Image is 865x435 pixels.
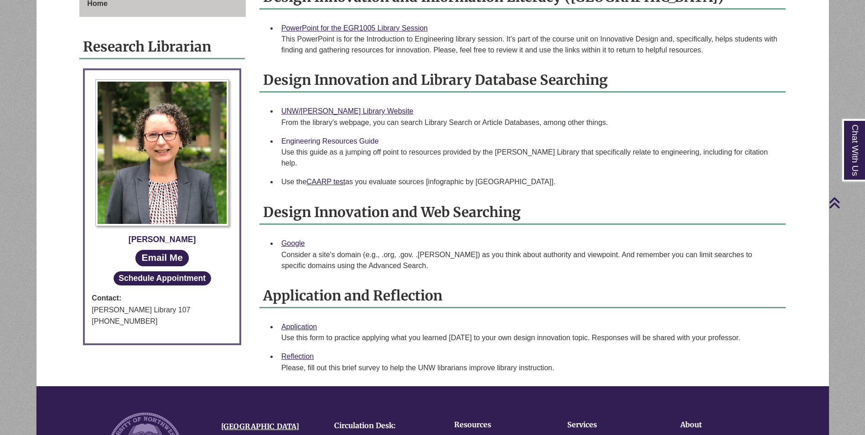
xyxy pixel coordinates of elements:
div: Please, fill out this brief survey to help ​the UNW librarians improve library instruction. [281,362,778,373]
div: [PHONE_NUMBER] [92,316,233,327]
h2: Research Librarian [79,35,245,59]
h2: Design Innovation and Web Searching [259,201,786,225]
div: From the library's webpage, you can search Library Search or Article Databases, among other things. [281,117,778,128]
a: Engineering Resources Guide [281,137,378,145]
a: Reflection [281,352,314,360]
a: Google [281,239,305,247]
strong: Contact: [92,292,233,304]
div: Use this guide as a jumping off point to resources provided by the [PERSON_NAME] Library that spe... [281,147,778,169]
li: Use the as you evaluate sources [infographic by [GEOGRAPHIC_DATA]]. [278,172,782,192]
a: [GEOGRAPHIC_DATA] [221,422,299,431]
a: CAARP test [306,178,345,186]
div: Use this form to practice applying what you learned [DATE] to your own design innovation topic. R... [281,332,778,343]
a: PowerPoint for the EGR1005 Library Session [281,24,428,32]
h4: Circulation Desk: [334,422,434,430]
a: Application [281,323,317,331]
div: [PERSON_NAME] [92,233,233,246]
a: Back to Top [829,197,863,209]
h2: Design Innovation and Library Database Searching [259,68,786,93]
h4: About [680,421,765,429]
a: Profile Photo [PERSON_NAME] [92,79,233,246]
div: [PERSON_NAME] Library 107 [92,304,233,316]
a: Email Me [135,250,189,266]
h4: Resources [454,421,539,429]
a: UNW/[PERSON_NAME] Library Website [281,107,414,115]
div: This PowerPoint is for the Introduction to Engineering library session. It's part of the course u... [281,34,778,56]
button: Schedule Appointment [114,271,211,285]
div: Consider a site's domain (e.g., .org, .gov. .[PERSON_NAME]) as you think about authority and view... [281,249,778,271]
h4: Services [567,421,652,429]
img: Profile Photo [95,79,229,226]
h2: Application and Reflection [259,284,786,308]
